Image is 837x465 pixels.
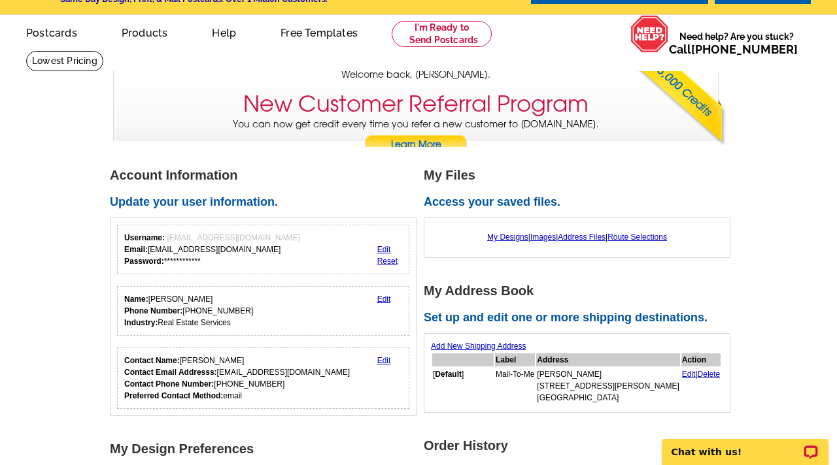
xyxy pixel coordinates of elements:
a: Route Selections [607,232,667,242]
strong: Username: [124,233,165,242]
a: Images [530,232,556,242]
strong: Password: [124,257,164,266]
div: | | | [431,225,723,249]
h1: My Files [424,168,738,182]
a: Edit [682,370,696,379]
a: Add New Shipping Address [431,342,526,351]
a: [PHONE_NUMBER] [691,42,798,56]
span: Need help? Are you stuck? [669,30,804,56]
td: [ ] [432,368,494,404]
span: Welcome back, [PERSON_NAME]. [341,68,490,82]
div: [PERSON_NAME] [EMAIL_ADDRESS][DOMAIN_NAME] [PHONE_NUMBER] email [124,355,350,402]
a: Address Files [558,232,606,242]
strong: Phone Number: [124,306,182,315]
a: Edit [377,295,391,304]
a: Edit [377,245,391,254]
span: [EMAIL_ADDRESS][DOMAIN_NAME] [167,233,299,242]
a: Delete [698,370,721,379]
th: Label [495,353,535,366]
a: Free Templates [260,16,379,47]
strong: Contact Phone Number: [124,379,214,389]
strong: Contact Email Addresss: [124,368,217,377]
a: Help [191,16,257,47]
td: [PERSON_NAME] [STREET_ADDRESS][PERSON_NAME] [GEOGRAPHIC_DATA] [536,368,679,404]
a: My Designs [487,232,528,242]
h3: New Customer Referral Program [243,91,589,118]
h2: Update your user information. [110,195,424,210]
td: | [681,368,721,404]
th: Action [681,353,721,366]
iframe: LiveChat chat widget [653,424,837,465]
a: Reset [377,257,398,266]
div: Your login information. [117,225,409,274]
div: Who should we contact regarding order issues? [117,347,409,409]
strong: Industry: [124,318,158,327]
td: Mail-To-Me [495,368,535,404]
th: Address [536,353,679,366]
p: You can now get credit every time you refer a new customer to [DOMAIN_NAME]. [114,118,718,155]
a: Postcards [5,16,98,47]
strong: Name: [124,295,148,304]
span: Call [669,42,798,56]
div: Your personal details. [117,286,409,336]
div: [PERSON_NAME] [PHONE_NUMBER] Real Estate Services [124,293,253,329]
a: Products [101,16,189,47]
h1: My Address Book [424,284,738,298]
h2: Set up and edit one or more shipping destinations. [424,311,738,325]
strong: Preferred Contact Method: [124,391,223,400]
h1: Account Information [110,168,424,182]
a: Edit [377,356,391,365]
strong: Contact Name: [124,356,180,365]
img: help [630,15,669,53]
h2: Access your saved files. [424,195,738,210]
h1: Order History [424,439,738,453]
b: Default [435,370,462,379]
h1: My Design Preferences [110,442,424,456]
strong: Email: [124,245,148,254]
a: Learn More [364,135,468,155]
